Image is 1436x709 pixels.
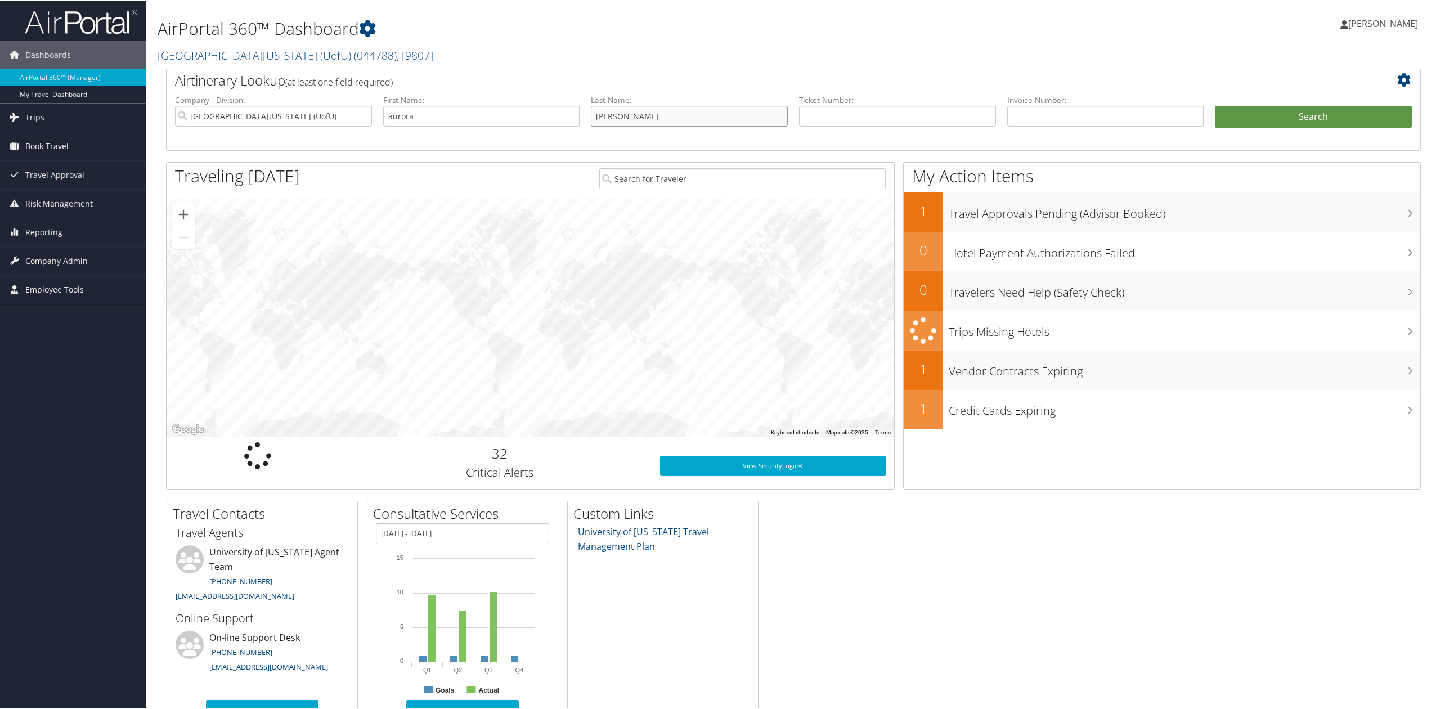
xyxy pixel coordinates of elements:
[904,191,1420,231] a: 1Travel Approvals Pending (Advisor Booked)
[25,160,84,188] span: Travel Approval
[400,622,403,629] tspan: 5
[949,357,1420,378] h3: Vendor Contracts Expiring
[949,239,1420,260] h3: Hotel Payment Authorizations Failed
[904,398,943,417] h2: 1
[209,575,272,585] a: [PHONE_NUMBER]
[515,666,523,672] text: Q4
[169,421,207,436] img: Google
[175,163,300,187] h1: Traveling [DATE]
[875,428,891,434] a: Terms (opens in new tab)
[904,240,943,259] h2: 0
[175,70,1307,89] h2: Airtinerary Lookup
[904,279,943,298] h2: 0
[285,75,393,87] span: (at least one field required)
[454,666,462,672] text: Q2
[158,47,433,62] a: [GEOGRAPHIC_DATA][US_STATE] (UofU)
[578,524,709,551] a: University of [US_STATE] Travel Management Plan
[170,630,354,676] li: On-line Support Desk
[25,275,84,303] span: Employee Tools
[373,503,558,522] h2: Consultative Services
[383,93,580,105] label: First Name:
[949,199,1420,221] h3: Travel Approvals Pending (Advisor Booked)
[904,358,943,378] h2: 1
[1340,6,1429,39] a: [PERSON_NAME]
[1348,16,1418,29] span: [PERSON_NAME]
[591,93,788,105] label: Last Name:
[599,167,886,188] input: Search for Traveler
[484,666,493,672] text: Q3
[357,464,643,479] h3: Critical Alerts
[158,16,1006,39] h1: AirPortal 360™ Dashboard
[209,646,272,656] a: [PHONE_NUMBER]
[904,270,1420,309] a: 0Travelers Need Help (Safety Check)
[176,590,294,600] a: [EMAIL_ADDRESS][DOMAIN_NAME]
[423,666,432,672] text: Q1
[904,389,1420,428] a: 1Credit Cards Expiring
[169,421,207,436] a: Open this area in Google Maps (opens a new window)
[25,246,88,274] span: Company Admin
[904,349,1420,389] a: 1Vendor Contracts Expiring
[949,317,1420,339] h3: Trips Missing Hotels
[799,93,996,105] label: Ticket Number:
[478,685,499,693] text: Actual
[1007,93,1204,105] label: Invoice Number:
[573,503,758,522] h2: Custom Links
[949,396,1420,418] h3: Credit Cards Expiring
[25,40,71,68] span: Dashboards
[25,217,62,245] span: Reporting
[436,685,455,693] text: Goals
[354,47,397,62] span: ( 044788 )
[172,202,195,225] button: Zoom in
[176,609,349,625] h3: Online Support
[660,455,886,475] a: View SecurityLogic®
[397,47,433,62] span: , [ 9807 ]
[172,225,195,248] button: Zoom out
[25,189,93,217] span: Risk Management
[176,524,349,540] h3: Travel Agents
[904,163,1420,187] h1: My Action Items
[904,309,1420,349] a: Trips Missing Hotels
[826,428,868,434] span: Map data ©2025
[357,443,643,462] h2: 32
[25,131,69,159] span: Book Travel
[771,428,819,436] button: Keyboard shortcuts
[397,553,403,560] tspan: 15
[904,200,943,219] h2: 1
[1215,105,1412,127] button: Search
[25,102,44,131] span: Trips
[170,544,354,604] li: University of [US_STATE] Agent Team
[175,93,372,105] label: Company - Division:
[904,231,1420,270] a: 0Hotel Payment Authorizations Failed
[949,278,1420,299] h3: Travelers Need Help (Safety Check)
[173,503,357,522] h2: Travel Contacts
[25,7,137,34] img: airportal-logo.png
[209,661,328,671] a: [EMAIL_ADDRESS][DOMAIN_NAME]
[397,587,403,594] tspan: 10
[400,656,403,663] tspan: 0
